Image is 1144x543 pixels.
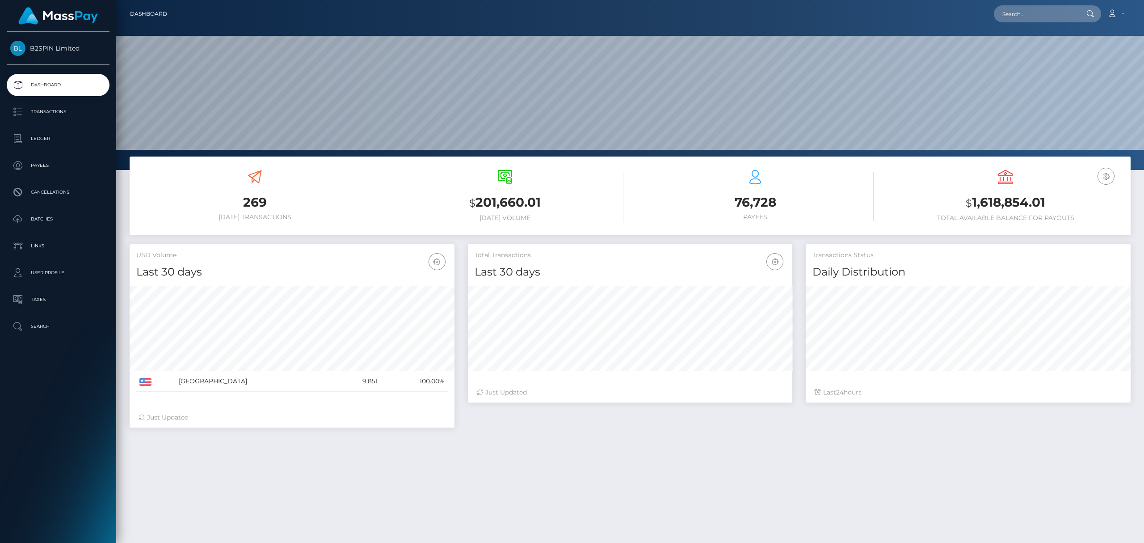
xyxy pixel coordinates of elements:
[469,197,475,209] small: $
[7,127,109,150] a: Ledger
[887,214,1124,222] h6: Total Available Balance for Payouts
[381,371,448,392] td: 100.00%
[7,181,109,204] a: Cancellations
[7,154,109,177] a: Payees
[335,371,381,392] td: 9,851
[836,388,844,396] span: 24
[139,413,446,422] div: Just Updated
[7,74,109,96] a: Dashboard
[10,41,25,56] img: B2SPIN Limited
[637,194,874,211] h3: 76,728
[7,101,109,123] a: Transactions
[637,213,874,221] h6: Payees
[812,251,1124,260] h5: Transactions Status
[7,44,109,52] span: B2SPIN Limited
[7,288,109,311] a: Taxes
[387,194,623,212] h3: 201,660.01
[994,5,1078,22] input: Search...
[130,4,167,23] a: Dashboard
[475,264,786,280] h4: Last 30 days
[10,78,106,92] p: Dashboard
[136,194,373,211] h3: 269
[10,239,106,253] p: Links
[387,214,623,222] h6: [DATE] Volume
[7,262,109,284] a: User Profile
[966,197,972,209] small: $
[10,159,106,172] p: Payees
[812,264,1124,280] h4: Daily Distribution
[815,388,1122,397] div: Last hours
[18,7,98,25] img: MassPay Logo
[139,378,151,386] img: US.png
[7,208,109,230] a: Batches
[477,388,784,397] div: Just Updated
[10,132,106,145] p: Ledger
[10,320,106,333] p: Search
[136,251,448,260] h5: USD Volume
[10,212,106,226] p: Batches
[10,266,106,280] p: User Profile
[7,315,109,338] a: Search
[475,251,786,260] h5: Total Transactions
[176,371,335,392] td: [GEOGRAPHIC_DATA]
[136,264,448,280] h4: Last 30 days
[136,213,373,221] h6: [DATE] Transactions
[7,235,109,257] a: Links
[10,293,106,306] p: Taxes
[887,194,1124,212] h3: 1,618,854.01
[10,105,106,119] p: Transactions
[10,186,106,199] p: Cancellations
